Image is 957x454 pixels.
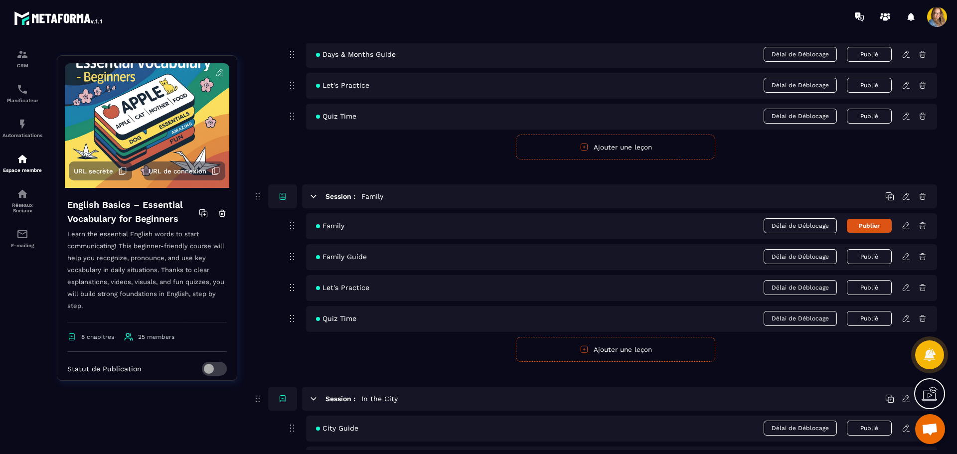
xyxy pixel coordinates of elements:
a: social-networksocial-networkRéseaux Sociaux [2,180,42,221]
img: social-network [16,188,28,200]
img: automations [16,153,28,165]
button: Publié [847,109,892,124]
p: E-mailing [2,243,42,248]
span: 8 chapitres [81,333,114,340]
span: Quiz Time [316,112,356,120]
a: emailemailE-mailing [2,221,42,256]
button: Ajouter une leçon [516,135,715,159]
span: Days & Months Guide [316,50,396,58]
img: email [16,228,28,240]
button: URL secrète [69,161,132,180]
div: Ouvrir le chat [915,414,945,444]
p: Réseaux Sociaux [2,202,42,213]
img: automations [16,118,28,130]
span: Let's Practice [316,284,369,292]
h5: In the City [361,394,398,404]
button: Publié [847,421,892,436]
h4: English Basics – Essential Vocabulary for Beginners [67,198,199,226]
a: formationformationCRM [2,41,42,76]
span: Délai de Déblocage [764,47,837,62]
button: Publié [847,78,892,93]
button: Ajouter une leçon [516,337,715,362]
button: Publier [847,219,892,233]
button: Publié [847,280,892,295]
a: automationsautomationsEspace membre [2,146,42,180]
span: URL de connexion [149,167,206,175]
h6: Session : [325,192,355,200]
button: Publié [847,47,892,62]
p: Planificateur [2,98,42,103]
span: Délai de Déblocage [764,249,837,264]
button: Publié [847,311,892,326]
span: Family [316,222,344,230]
span: Délai de Déblocage [764,218,837,233]
span: City Guide [316,424,358,432]
img: background [65,63,229,188]
span: Let's Practice [316,81,369,89]
span: Family Guide [316,253,367,261]
button: Publié [847,249,892,264]
img: scheduler [16,83,28,95]
h6: Session : [325,395,355,403]
h5: Family [361,191,383,201]
span: URL secrète [74,167,113,175]
span: Quiz Time [316,314,356,322]
p: CRM [2,63,42,68]
button: URL de connexion [144,161,225,180]
p: Learn the essential English words to start communicating! This beginner-friendly course will help... [67,228,227,322]
a: automationsautomationsAutomatisations [2,111,42,146]
span: 25 members [138,333,174,340]
span: Délai de Déblocage [764,421,837,436]
span: Délai de Déblocage [764,78,837,93]
img: logo [14,9,104,27]
span: Délai de Déblocage [764,311,837,326]
a: schedulerschedulerPlanificateur [2,76,42,111]
span: Délai de Déblocage [764,109,837,124]
p: Espace membre [2,167,42,173]
p: Automatisations [2,133,42,138]
img: formation [16,48,28,60]
span: Délai de Déblocage [764,280,837,295]
p: Statut de Publication [67,365,142,373]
